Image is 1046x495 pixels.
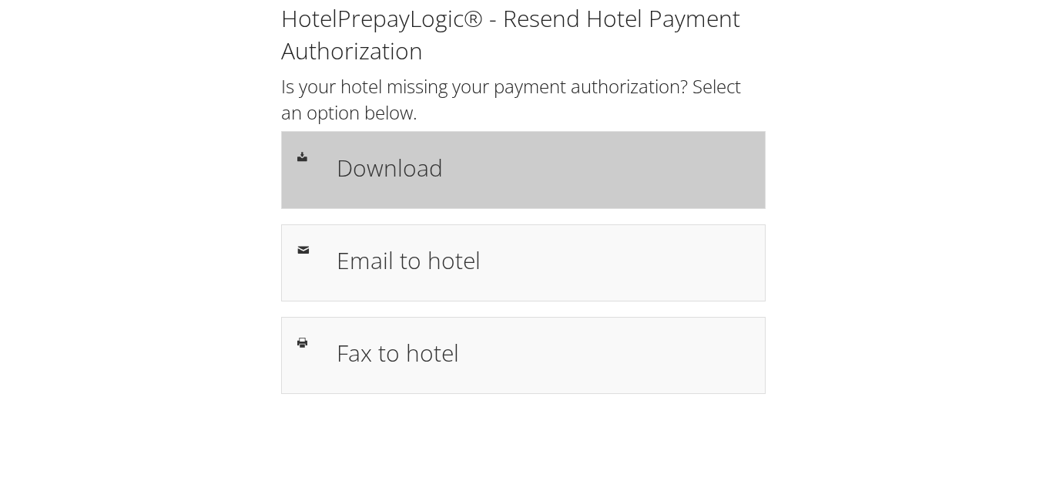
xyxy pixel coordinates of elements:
[281,131,766,208] a: Download
[337,335,749,370] h1: Fax to hotel
[281,2,766,67] h1: HotelPrepayLogic® - Resend Hotel Payment Authorization
[281,73,766,125] h2: Is your hotel missing your payment authorization? Select an option below.
[337,243,749,278] h1: Email to hotel
[337,150,749,185] h1: Download
[281,224,766,301] a: Email to hotel
[281,317,766,394] a: Fax to hotel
